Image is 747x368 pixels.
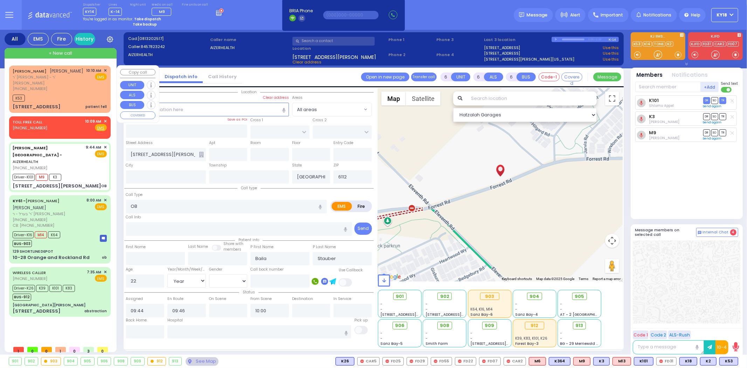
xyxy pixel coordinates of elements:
[13,211,84,217] span: ר' בערל - ר' [PERSON_NAME]
[666,41,673,47] a: K2
[250,117,263,123] label: Cross 1
[703,230,729,235] span: Internal Chat
[159,9,165,14] span: M9
[13,198,60,204] a: [PERSON_NAME]
[517,73,536,81] button: BUS
[690,41,701,47] a: KJFD
[426,330,428,336] span: -
[632,41,642,47] a: K53
[35,231,47,238] span: M14
[227,117,247,122] label: Save as POI
[13,86,47,91] span: [PHONE_NUMBER]
[237,185,261,191] span: Call type
[721,81,738,86] span: Send text
[426,307,428,312] span: -
[702,41,713,47] a: FD31
[635,228,696,237] h5: Message members on selected call
[51,33,72,45] div: Fire
[109,3,122,7] label: Lines
[87,270,102,275] span: 7:35 AM
[426,301,428,307] span: -
[104,68,107,74] span: ✕
[515,301,517,307] span: -
[458,360,462,363] img: red-radio-icon.svg
[426,312,492,317] span: [STREET_ADDRESS][PERSON_NAME]
[381,341,403,346] span: Sanz Bay-5
[603,45,619,51] a: Use this
[209,163,227,168] label: Township
[719,357,738,366] div: BLS
[691,12,700,18] span: Help
[323,11,379,19] input: (000)000-00000
[292,296,313,302] label: Destination
[85,119,102,124] span: 10:09 AM
[167,296,184,302] label: En Route
[13,270,46,275] a: WIRELESS CALLER
[613,357,631,366] div: ALS
[102,255,107,260] div: ob
[41,357,61,365] div: 903
[605,91,619,105] button: Toggle fullscreen view
[703,129,710,136] span: DR
[560,312,612,317] span: AT - 2 [GEOGRAPHIC_DATA]
[109,8,122,16] span: K-14
[104,144,107,150] span: ✕
[440,322,449,329] span: 908
[333,163,339,168] label: ZIP
[250,296,272,302] label: From Scene
[406,91,441,105] button: Show satellite imagery
[484,45,520,51] a: [STREET_ADDRESS]
[81,357,94,365] div: 905
[411,73,437,81] button: Transfer call
[167,325,351,339] input: Search hospital
[13,294,31,301] span: BUS-912
[27,347,38,352] span: 0
[126,318,147,323] label: Back Home
[210,45,290,51] label: AIZERHEALTH
[380,272,403,281] a: Open this area in Google Maps (opens a new window)
[292,46,386,52] label: Location
[480,293,499,300] div: 903
[711,97,718,104] span: SO
[470,336,472,341] span: -
[13,103,61,110] div: [STREET_ADDRESS]
[13,68,47,74] a: [PERSON_NAME]
[436,52,482,58] span: Phone 4
[13,231,34,238] span: Driver-K16
[700,357,717,366] div: BLS
[653,41,665,47] a: TONE
[354,318,368,323] label: Pick up
[13,308,61,315] div: [STREET_ADDRESS]
[451,73,470,81] button: UNIT
[126,140,153,146] label: Street Address
[711,8,738,22] button: KY18
[209,267,222,272] label: Gender
[210,37,290,43] label: Caller name
[530,293,539,300] span: 904
[313,244,336,250] label: P Last Name
[603,50,619,56] a: Use this
[13,198,26,204] span: KY61 -
[13,119,42,125] a: TOLL FREE CALL
[482,360,486,363] img: red-radio-icon.svg
[470,307,492,312] span: K64, K16, M14
[609,37,619,42] div: K-14
[292,163,302,168] label: State
[223,241,243,246] small: Share with
[199,152,204,157] span: Other building occupants
[649,135,679,141] span: Abraham Schwartz
[560,330,562,336] span: -
[13,254,90,261] div: 10-28 Orange and Rockland Rd
[455,357,476,366] div: FD22
[386,360,389,363] img: red-radio-icon.svg
[169,357,181,365] div: 913
[649,114,655,119] a: K3
[470,341,537,346] span: [STREET_ADDRESS][PERSON_NAME]
[84,308,107,314] div: abstraction
[649,119,679,124] span: Shlomo Schvimmer
[333,296,351,302] label: In Service
[507,360,510,363] img: red-radio-icon.svg
[633,330,649,339] button: Code 1
[239,289,258,295] span: Status
[9,357,21,365] div: 901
